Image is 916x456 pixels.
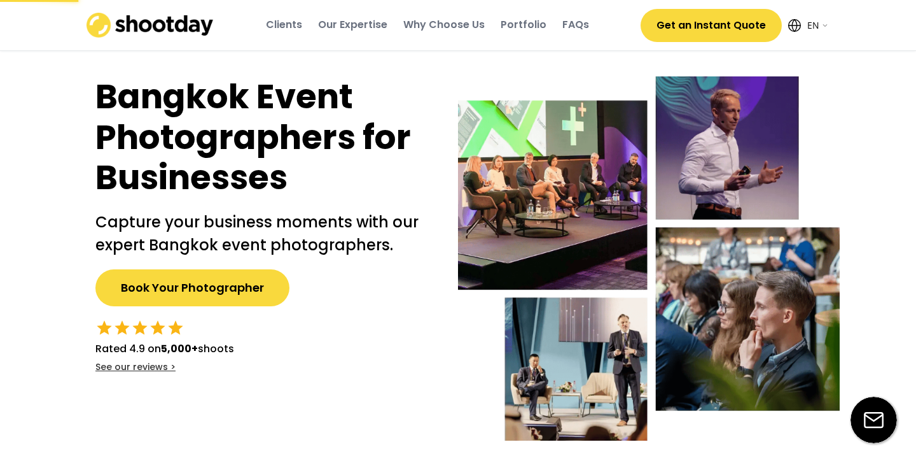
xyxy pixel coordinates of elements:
[95,319,113,337] button: star
[641,9,782,42] button: Get an Instant Quote
[87,13,214,38] img: shootday_logo.png
[458,76,840,441] img: Event-hero-intl%402x.webp
[95,211,433,257] h2: Capture your business moments with our expert Bangkok event photographers.
[131,319,149,337] button: star
[788,19,801,32] img: Icon%20feather-globe%20%281%29.svg
[149,319,167,337] button: star
[562,18,589,32] div: FAQs
[95,76,433,198] h1: Bangkok Event Photographers for Businesses
[95,341,234,357] div: Rated 4.9 on shoots
[318,18,387,32] div: Our Expertise
[161,341,198,356] strong: 5,000+
[850,397,897,443] img: email-icon%20%281%29.svg
[501,18,546,32] div: Portfolio
[266,18,302,32] div: Clients
[95,269,289,306] button: Book Your Photographer
[403,18,485,32] div: Why Choose Us
[167,319,184,337] button: star
[95,361,176,374] div: See our reviews >
[113,319,131,337] button: star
